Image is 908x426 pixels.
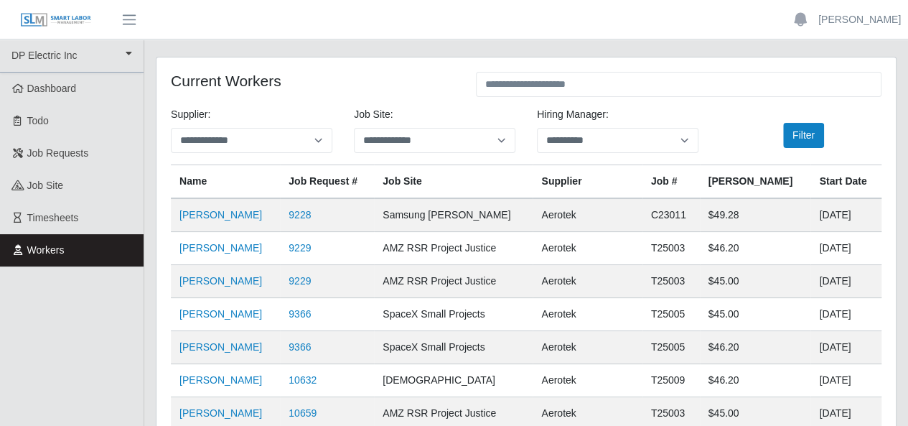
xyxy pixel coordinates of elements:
[374,198,533,232] td: Samsung [PERSON_NAME]
[171,165,280,199] th: Name
[810,364,881,397] td: [DATE]
[179,242,262,254] a: [PERSON_NAME]
[179,308,262,320] a: [PERSON_NAME]
[700,165,811,199] th: [PERSON_NAME]
[642,265,700,298] td: T25003
[171,107,210,122] label: Supplier:
[20,12,92,28] img: SLM Logo
[700,232,811,265] td: $46.20
[179,341,262,353] a: [PERSON_NAME]
[642,232,700,265] td: T25003
[700,198,811,232] td: $49.28
[374,265,533,298] td: AMZ RSR Project Justice
[289,341,311,353] a: 9366
[27,212,79,223] span: Timesheets
[179,374,262,386] a: [PERSON_NAME]
[27,244,65,256] span: Workers
[27,180,64,191] span: job site
[533,265,642,298] td: Aerotek
[537,107,609,122] label: Hiring Manager:
[810,331,881,364] td: [DATE]
[27,115,49,126] span: Todo
[642,364,700,397] td: T25009
[533,165,642,199] th: Supplier
[374,364,533,397] td: [DEMOGRAPHIC_DATA]
[374,232,533,265] td: AMZ RSR Project Justice
[27,83,77,94] span: Dashboard
[810,232,881,265] td: [DATE]
[179,275,262,287] a: [PERSON_NAME]
[280,165,374,199] th: Job Request #
[354,107,393,122] label: job site:
[289,275,311,287] a: 9229
[700,265,811,298] td: $45.00
[27,147,89,159] span: Job Requests
[374,298,533,331] td: SpaceX Small Projects
[700,331,811,364] td: $46.20
[289,308,311,320] a: 9366
[374,331,533,364] td: SpaceX Small Projects
[289,374,317,386] a: 10632
[810,198,881,232] td: [DATE]
[533,232,642,265] td: Aerotek
[533,364,642,397] td: Aerotek
[289,407,317,419] a: 10659
[810,298,881,331] td: [DATE]
[179,407,262,419] a: [PERSON_NAME]
[179,209,262,221] a: [PERSON_NAME]
[642,198,700,232] td: C23011
[533,331,642,364] td: Aerotek
[810,265,881,298] td: [DATE]
[642,331,700,364] td: T25005
[642,298,700,331] td: T25005
[810,165,881,199] th: Start Date
[533,198,642,232] td: Aerotek
[374,165,533,199] th: job site
[289,242,311,254] a: 9229
[642,165,700,199] th: Job #
[818,12,901,27] a: [PERSON_NAME]
[533,298,642,331] td: Aerotek
[289,209,311,221] a: 9228
[700,364,811,397] td: $46.20
[700,298,811,331] td: $45.00
[783,123,824,148] button: Filter
[171,72,454,90] h4: Current Workers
